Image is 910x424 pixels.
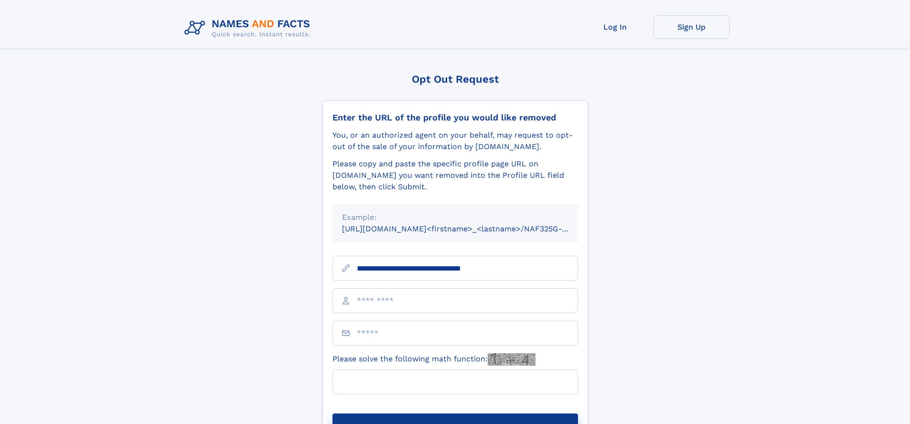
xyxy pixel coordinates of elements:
label: Please solve the following math function: [332,353,535,366]
div: Enter the URL of the profile you would like removed [332,112,578,123]
div: Please copy and paste the specific profile page URL on [DOMAIN_NAME] you want removed into the Pr... [332,158,578,193]
div: Example: [342,212,568,223]
img: Logo Names and Facts [181,15,318,41]
a: Sign Up [653,15,730,39]
div: Opt Out Request [322,73,588,85]
div: You, or an authorized agent on your behalf, may request to opt-out of the sale of your informatio... [332,130,578,152]
small: [URL][DOMAIN_NAME]<firstname>_<lastname>/NAF325G-xxxxxxxx [342,224,596,233]
a: Log In [577,15,653,39]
